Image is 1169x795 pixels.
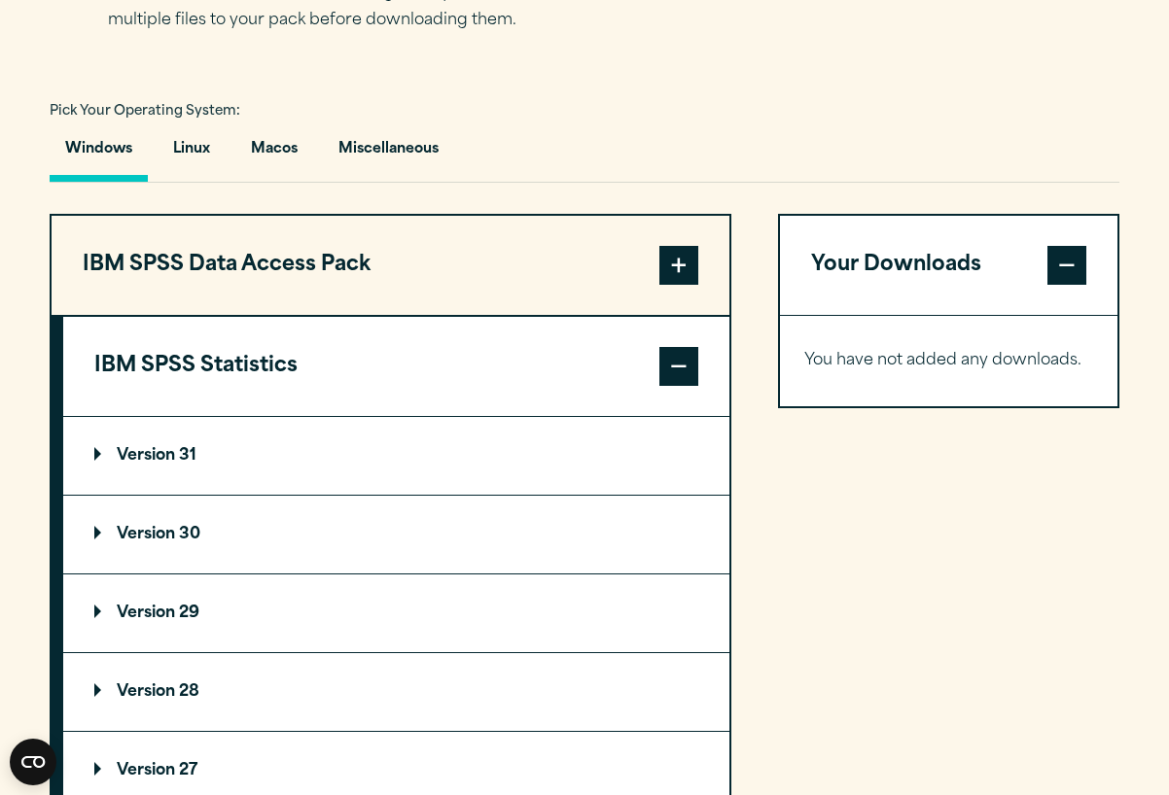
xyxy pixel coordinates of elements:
[63,317,729,416] button: IBM SPSS Statistics
[94,763,197,778] p: Version 27
[780,216,1117,315] button: Your Downloads
[63,417,729,495] summary: Version 31
[10,739,56,785] button: Open CMP widget
[50,126,148,182] button: Windows
[94,448,196,464] p: Version 31
[780,315,1117,406] div: Your Downloads
[94,684,199,700] p: Version 28
[323,126,454,182] button: Miscellaneous
[63,574,729,652] summary: Version 29
[63,653,729,731] summary: Version 28
[804,347,1093,375] p: You have not added any downloads.
[94,527,200,542] p: Version 30
[50,105,240,118] span: Pick Your Operating System:
[52,216,729,315] button: IBM SPSS Data Access Pack
[63,496,729,573] summary: Version 30
[94,605,199,621] p: Version 29
[158,126,226,182] button: Linux
[235,126,313,182] button: Macos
